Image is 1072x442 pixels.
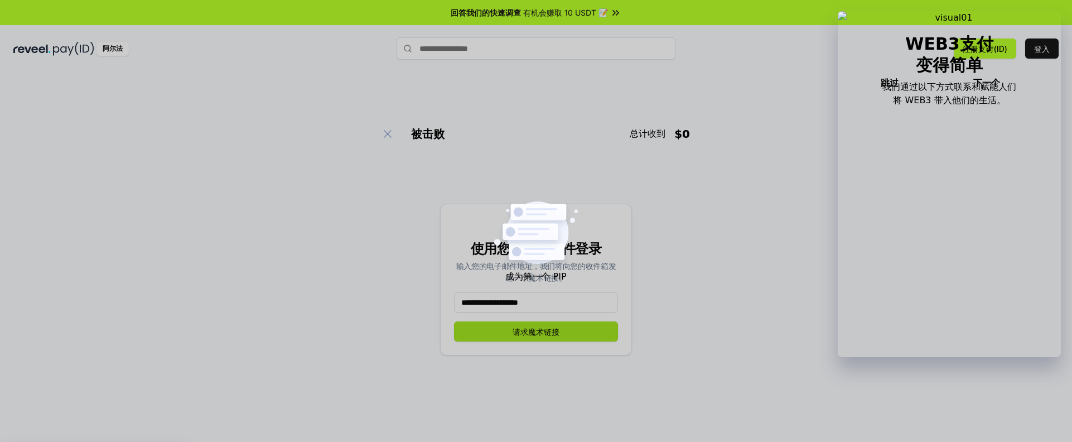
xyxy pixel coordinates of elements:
[411,127,445,141] font: 被击败
[931,66,1042,100] button: 下一个
[505,271,566,282] font: 成为第一个 PIP
[973,78,1000,88] font: 下一个
[857,66,923,100] button: 跳过
[682,127,690,141] font: 0
[630,128,665,139] font: 总计收到
[674,127,682,141] font: $
[881,78,899,88] font: 跳过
